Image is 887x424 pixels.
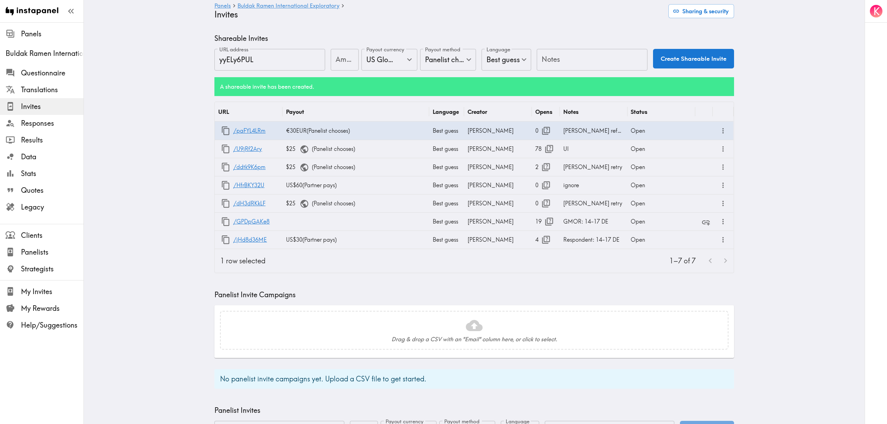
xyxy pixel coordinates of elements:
h6: A shareable invite has been created. [220,83,728,90]
button: Open [404,54,415,65]
span: Stats [21,169,83,178]
span: Quotes [21,185,83,195]
span: Help/Suggestions [21,320,83,330]
div: Open [627,176,695,194]
span: Questionnaire [21,68,83,78]
button: Sharing & security [668,4,734,18]
button: more [717,216,729,227]
div: UI [560,140,628,158]
div: Best guess [429,231,464,249]
div: Payout [286,108,304,115]
h5: Shareable Invites [214,34,734,43]
div: [PERSON_NAME] retry [560,194,628,212]
a: Panels [214,3,231,9]
div: ( Panelist chooses ) [283,158,429,176]
div: Best guess [482,49,531,71]
div: 0 [535,176,556,194]
button: more [717,125,729,137]
div: GMOR: 14-17 DE [560,212,628,231]
div: 0 [535,195,556,212]
div: 78 [535,140,556,158]
div: Open [627,122,695,140]
div: [PERSON_NAME] [464,194,532,212]
div: Open [627,194,695,212]
span: Responses [21,118,83,128]
div: Open [627,231,695,249]
span: Translations [21,85,83,95]
div: US$30 ( Partner pays ) [283,231,429,249]
h6: Drag & drop a CSV with an "Email" column here, or click to select. [391,335,557,343]
span: Legacy [21,202,83,212]
div: Best guess [429,122,464,140]
div: Open [627,212,695,231]
div: US$60 ( Partner pays ) [283,176,429,194]
div: [PERSON_NAME] retry [560,158,628,176]
a: /GPDpGAKe8 [233,213,270,231]
p: 1–7 of 7 [669,256,696,266]
div: 1 row selected [220,256,265,266]
div: Creator [468,108,487,115]
a: /HfrBKY32U [233,176,264,194]
div: Best guess [429,176,464,194]
a: Buldak Ramen International Exploratory [237,3,339,9]
span: Buldak Ramen International Exploratory [6,49,83,58]
div: 19 [535,213,556,231]
a: /paFYL4LRm [233,122,265,140]
label: Language [486,46,510,53]
button: Create Shareable Invite [653,49,734,68]
div: Open [627,140,695,158]
span: Panels [21,29,83,39]
a: /jHd8d36ME [233,231,267,249]
div: No panelist invite campaigns yet. Upload a CSV file to get started. [220,371,426,387]
div: Respondent: 14-17 DE [560,231,628,249]
div: Best guess [429,194,464,212]
h5: Panelist Invite Campaigns [214,290,734,300]
div: [PERSON_NAME] referral [560,122,628,140]
span: My Rewards [21,304,83,313]
div: 4 [535,231,556,249]
span: Data [21,152,83,162]
h5: Panelist Invites [214,405,734,415]
div: Language [433,108,459,115]
a: /U9jRf2Ary [233,140,262,158]
span: Invites [21,102,83,111]
div: URL [218,108,229,115]
label: Payout method [425,46,460,53]
span: $25 [286,163,312,170]
div: 0 [535,122,556,140]
h4: Invites [214,9,663,20]
div: [PERSON_NAME] [464,231,532,249]
div: ( Panelist chooses ) [283,194,429,212]
span: Clients [21,231,83,240]
div: Notes [563,108,579,115]
div: Opens [535,108,552,115]
button: more [717,161,729,173]
label: URL address [219,46,249,53]
div: Open [627,158,695,176]
button: more [717,198,729,209]
button: more [717,234,729,246]
div: ignore [560,176,628,194]
div: ( Panelist chooses ) [283,140,429,158]
button: more [717,180,729,191]
span: My Invites [21,287,83,297]
button: more [717,143,729,155]
span: $25 [286,200,312,207]
a: /dH3dRKkLF [233,195,265,212]
div: [PERSON_NAME] [464,212,532,231]
div: [PERSON_NAME] [464,158,532,176]
button: K [869,4,883,18]
span: Results [21,135,83,145]
div: Best guess [429,212,464,231]
div: Panelist chooses [420,49,476,71]
span: K [873,5,880,17]
label: Payout currency [366,46,404,53]
div: Best guess [429,140,464,158]
div: Best guess [429,158,464,176]
a: /ddtk9K6pm [233,158,265,176]
div: Status [631,108,647,115]
span: $25 [286,145,312,152]
div: [PERSON_NAME] [464,176,532,194]
div: [PERSON_NAME] [464,140,532,158]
